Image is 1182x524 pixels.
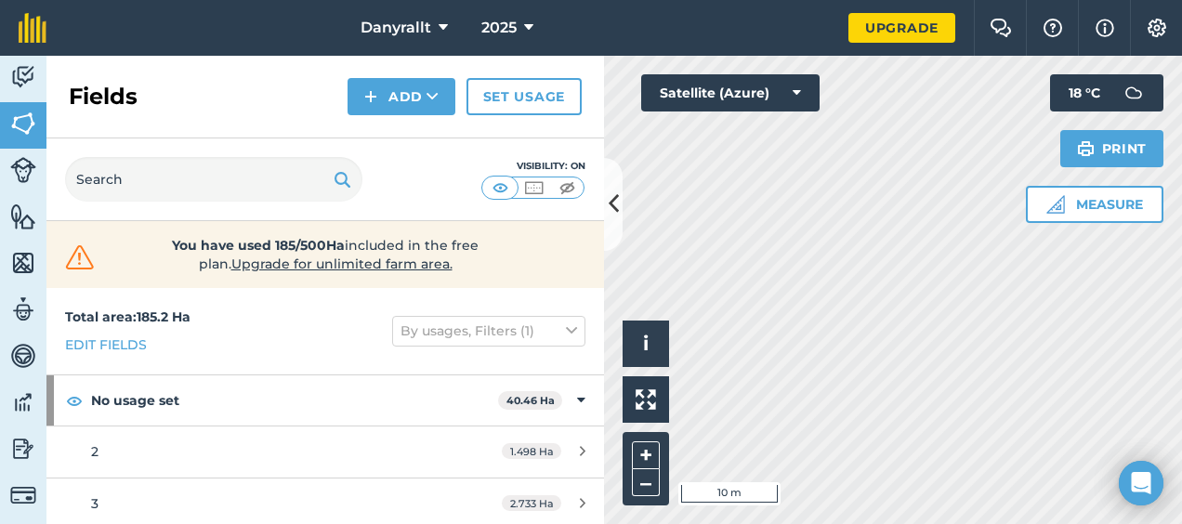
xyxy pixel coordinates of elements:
[990,19,1012,37] img: Two speech bubbles overlapping with the left bubble in the forefront
[65,157,362,202] input: Search
[1046,195,1065,214] img: Ruler icon
[10,435,36,463] img: svg+xml;base64,PD94bWwgdmVyc2lvbj0iMS4wIiBlbmNvZGluZz0idXRmLTgiPz4KPCEtLSBHZW5lcmF0b3I6IEFkb2JlIE...
[361,17,431,39] span: Danyrallt
[364,85,377,108] img: svg+xml;base64,PHN2ZyB4bWxucz0iaHR0cDovL3d3dy53My5vcmcvMjAwMC9zdmciIHdpZHRoPSIxNCIgaGVpZ2h0PSIyNC...
[632,441,660,469] button: +
[623,321,669,367] button: i
[19,13,46,43] img: fieldmargin Logo
[334,168,351,190] img: svg+xml;base64,PHN2ZyB4bWxucz0iaHR0cDovL3d3dy53My5vcmcvMjAwMC9zdmciIHdpZHRoPSIxOSIgaGVpZ2h0PSIyNC...
[506,394,555,407] strong: 40.46 Ha
[502,443,561,459] span: 1.498 Ha
[641,74,820,111] button: Satellite (Azure)
[1146,19,1168,37] img: A cog icon
[1119,461,1163,505] div: Open Intercom Messenger
[231,255,453,272] span: Upgrade for unlimited farm area.
[10,388,36,416] img: svg+xml;base64,PD94bWwgdmVyc2lvbj0iMS4wIiBlbmNvZGluZz0idXRmLTgiPz4KPCEtLSBHZW5lcmF0b3I6IEFkb2JlIE...
[65,308,190,325] strong: Total area : 185.2 Ha
[66,389,83,412] img: svg+xml;base64,PHN2ZyB4bWxucz0iaHR0cDovL3d3dy53My5vcmcvMjAwMC9zdmciIHdpZHRoPSIxOCIgaGVpZ2h0PSIyNC...
[127,236,523,273] span: included in the free plan .
[522,178,545,197] img: svg+xml;base64,PHN2ZyB4bWxucz0iaHR0cDovL3d3dy53My5vcmcvMjAwMC9zdmciIHdpZHRoPSI1MCIgaGVpZ2h0PSI0MC...
[1077,138,1095,160] img: svg+xml;base64,PHN2ZyB4bWxucz0iaHR0cDovL3d3dy53My5vcmcvMjAwMC9zdmciIHdpZHRoPSIxOSIgaGVpZ2h0PSIyNC...
[643,332,649,355] span: i
[1042,19,1064,37] img: A question mark icon
[10,203,36,230] img: svg+xml;base64,PHN2ZyB4bWxucz0iaHR0cDovL3d3dy53My5vcmcvMjAwMC9zdmciIHdpZHRoPSI1NiIgaGVpZ2h0PSI2MC...
[91,375,498,426] strong: No usage set
[10,295,36,323] img: svg+xml;base64,PD94bWwgdmVyc2lvbj0iMS4wIiBlbmNvZGluZz0idXRmLTgiPz4KPCEtLSBHZW5lcmF0b3I6IEFkb2JlIE...
[61,243,98,271] img: svg+xml;base64,PHN2ZyB4bWxucz0iaHR0cDovL3d3dy53My5vcmcvMjAwMC9zdmciIHdpZHRoPSIzMiIgaGVpZ2h0PSIzMC...
[61,236,589,273] a: You have used 185/500Haincluded in the free plan.Upgrade for unlimited farm area.
[10,157,36,183] img: svg+xml;base64,PD94bWwgdmVyc2lvbj0iMS4wIiBlbmNvZGluZz0idXRmLTgiPz4KPCEtLSBHZW5lcmF0b3I6IEFkb2JlIE...
[481,159,585,174] div: Visibility: On
[91,495,98,512] span: 3
[466,78,582,115] a: Set usage
[392,316,585,346] button: By usages, Filters (1)
[632,469,660,496] button: –
[502,495,561,511] span: 2.733 Ha
[848,13,955,43] a: Upgrade
[69,82,138,111] h2: Fields
[348,78,455,115] button: Add
[10,110,36,138] img: svg+xml;base64,PHN2ZyB4bWxucz0iaHR0cDovL3d3dy53My5vcmcvMjAwMC9zdmciIHdpZHRoPSI1NiIgaGVpZ2h0PSI2MC...
[1026,186,1163,223] button: Measure
[489,178,512,197] img: svg+xml;base64,PHN2ZyB4bWxucz0iaHR0cDovL3d3dy53My5vcmcvMjAwMC9zdmciIHdpZHRoPSI1MCIgaGVpZ2h0PSI0MC...
[636,389,656,410] img: Four arrows, one pointing top left, one top right, one bottom right and the last bottom left
[172,237,345,254] strong: You have used 185/500Ha
[10,249,36,277] img: svg+xml;base64,PHN2ZyB4bWxucz0iaHR0cDovL3d3dy53My5vcmcvMjAwMC9zdmciIHdpZHRoPSI1NiIgaGVpZ2h0PSI2MC...
[65,334,147,355] a: Edit fields
[10,342,36,370] img: svg+xml;base64,PD94bWwgdmVyc2lvbj0iMS4wIiBlbmNvZGluZz0idXRmLTgiPz4KPCEtLSBHZW5lcmF0b3I6IEFkb2JlIE...
[46,375,604,426] div: No usage set40.46 Ha
[556,178,579,197] img: svg+xml;base64,PHN2ZyB4bWxucz0iaHR0cDovL3d3dy53My5vcmcvMjAwMC9zdmciIHdpZHRoPSI1MCIgaGVpZ2h0PSI0MC...
[1060,130,1164,167] button: Print
[10,63,36,91] img: svg+xml;base64,PD94bWwgdmVyc2lvbj0iMS4wIiBlbmNvZGluZz0idXRmLTgiPz4KPCEtLSBHZW5lcmF0b3I6IEFkb2JlIE...
[1096,17,1114,39] img: svg+xml;base64,PHN2ZyB4bWxucz0iaHR0cDovL3d3dy53My5vcmcvMjAwMC9zdmciIHdpZHRoPSIxNyIgaGVpZ2h0PSIxNy...
[1050,74,1163,111] button: 18 °C
[1115,74,1152,111] img: svg+xml;base64,PD94bWwgdmVyc2lvbj0iMS4wIiBlbmNvZGluZz0idXRmLTgiPz4KPCEtLSBHZW5lcmF0b3I6IEFkb2JlIE...
[10,482,36,508] img: svg+xml;base64,PD94bWwgdmVyc2lvbj0iMS4wIiBlbmNvZGluZz0idXRmLTgiPz4KPCEtLSBHZW5lcmF0b3I6IEFkb2JlIE...
[481,17,517,39] span: 2025
[46,426,604,477] a: 21.498 Ha
[91,443,98,460] span: 2
[1069,74,1100,111] span: 18 ° C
